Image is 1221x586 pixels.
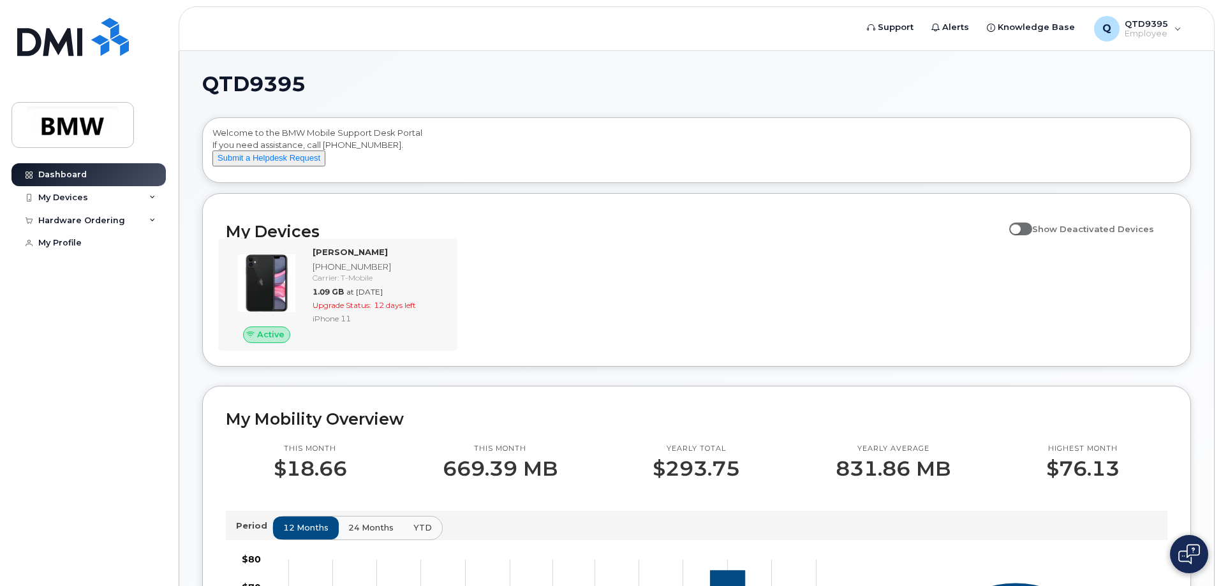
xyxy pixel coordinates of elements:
[313,287,344,297] span: 1.09 GB
[313,313,445,324] div: iPhone 11
[836,457,951,480] p: 831.86 MB
[313,300,371,310] span: Upgrade Status:
[346,287,383,297] span: at [DATE]
[212,150,325,166] button: Submit a Helpdesk Request
[226,222,1003,241] h2: My Devices
[348,522,394,534] span: 24 months
[413,522,432,534] span: YTD
[653,457,740,480] p: $293.75
[242,553,261,565] tspan: $80
[1178,544,1200,564] img: Open chat
[274,444,347,454] p: This month
[236,520,272,532] p: Period
[226,409,1167,429] h2: My Mobility Overview
[443,457,558,480] p: 669.39 MB
[212,127,1181,178] div: Welcome to the BMW Mobile Support Desk Portal If you need assistance, call [PHONE_NUMBER].
[443,444,558,454] p: This month
[1046,457,1120,480] p: $76.13
[1032,224,1154,234] span: Show Deactivated Devices
[212,152,325,163] a: Submit a Helpdesk Request
[836,444,951,454] p: Yearly average
[1009,217,1019,227] input: Show Deactivated Devices
[653,444,740,454] p: Yearly total
[313,247,388,257] strong: [PERSON_NAME]
[236,253,297,314] img: iPhone_11.jpg
[226,246,450,343] a: Active[PERSON_NAME][PHONE_NUMBER]Carrier: T-Mobile1.09 GBat [DATE]Upgrade Status:12 days leftiPho...
[257,328,285,341] span: Active
[313,272,445,283] div: Carrier: T-Mobile
[374,300,416,310] span: 12 days left
[1046,444,1120,454] p: Highest month
[313,261,445,273] div: [PHONE_NUMBER]
[202,75,306,94] span: QTD9395
[274,457,347,480] p: $18.66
